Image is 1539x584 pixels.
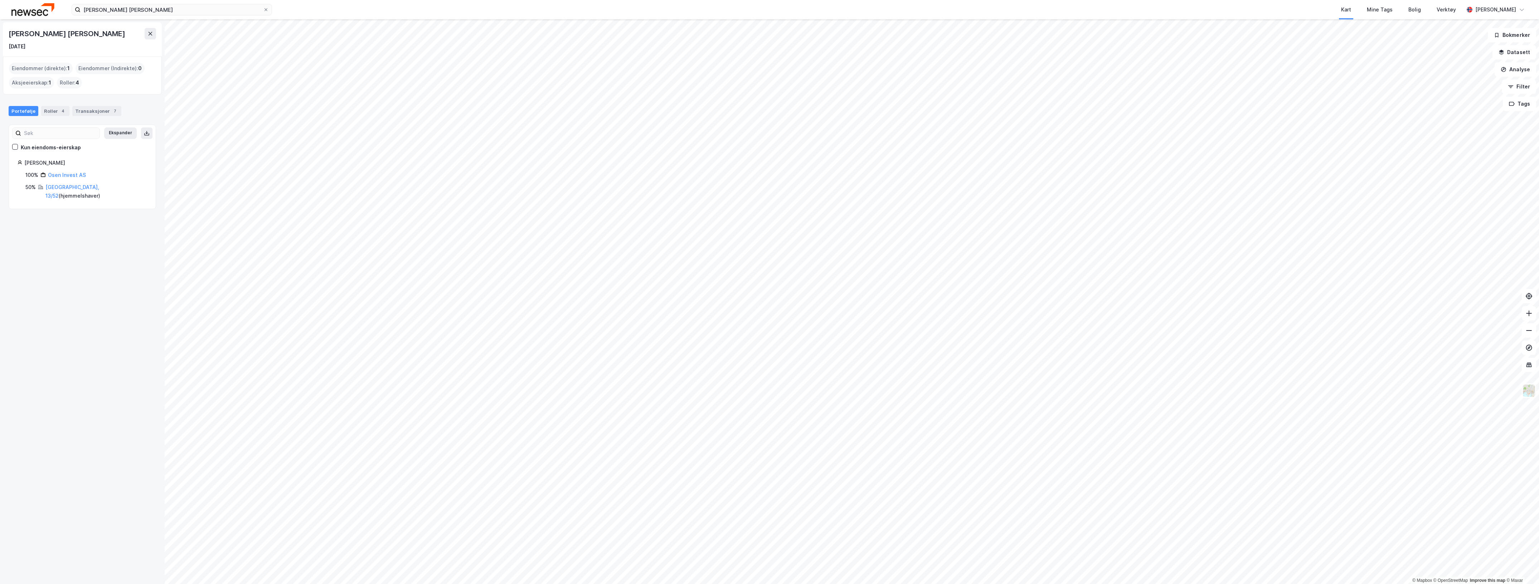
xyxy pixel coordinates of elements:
[138,64,142,73] span: 0
[1492,45,1536,59] button: Datasett
[1470,578,1505,583] a: Improve this map
[81,4,263,15] input: Søk på adresse, matrikkel, gårdeiere, leietakere eller personer
[1503,550,1539,584] iframe: Chat Widget
[104,127,137,139] button: Ekspander
[25,183,36,192] div: 50%
[1408,5,1421,14] div: Bolig
[45,184,99,199] a: [GEOGRAPHIC_DATA], 13/52
[1502,79,1536,94] button: Filter
[49,78,51,87] span: 1
[1488,28,1536,42] button: Bokmerker
[24,159,147,167] div: [PERSON_NAME]
[45,183,147,200] div: ( hjemmelshaver )
[1522,384,1536,397] img: Z
[48,172,86,178] a: Osen Invest AS
[9,28,127,39] div: [PERSON_NAME] [PERSON_NAME]
[59,107,67,115] div: 4
[72,106,121,116] div: Transaksjoner
[1433,578,1468,583] a: OpenStreetMap
[9,77,54,88] div: Aksjeeierskap :
[1475,5,1516,14] div: [PERSON_NAME]
[21,128,99,139] input: Søk
[111,107,118,115] div: 7
[9,42,25,51] div: [DATE]
[1412,578,1432,583] a: Mapbox
[76,63,145,74] div: Eiendommer (Indirekte) :
[11,3,54,16] img: newsec-logo.f6e21ccffca1b3a03d2d.png
[1503,550,1539,584] div: Kontrollprogram for chat
[9,63,73,74] div: Eiendommer (direkte) :
[1367,5,1393,14] div: Mine Tags
[67,64,70,73] span: 1
[1437,5,1456,14] div: Verktøy
[57,77,82,88] div: Roller :
[1503,97,1536,111] button: Tags
[76,78,79,87] span: 4
[25,171,38,179] div: 100%
[1495,62,1536,77] button: Analyse
[41,106,69,116] div: Roller
[9,106,38,116] div: Portefølje
[21,143,81,152] div: Kun eiendoms-eierskap
[1341,5,1351,14] div: Kart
